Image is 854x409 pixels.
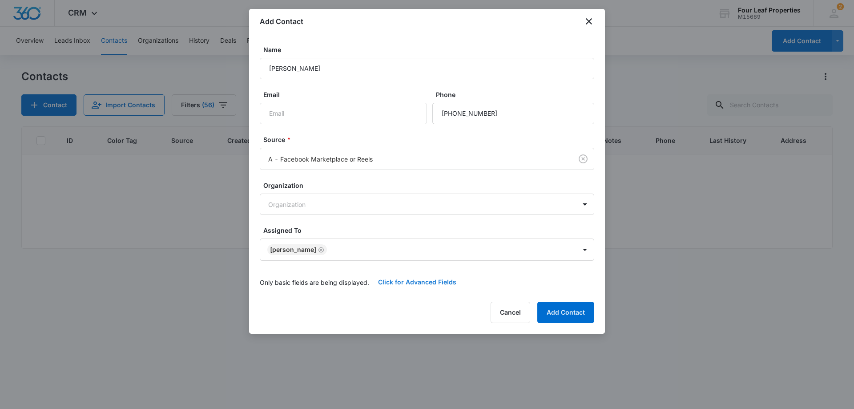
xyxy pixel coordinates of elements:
button: Clear [576,152,590,166]
button: Add Contact [537,302,594,323]
label: Assigned To [263,226,598,235]
button: Click for Advanced Fields [369,271,465,293]
button: Cancel [491,302,530,323]
label: Phone [436,90,598,99]
p: Only basic fields are being displayed. [260,278,369,287]
button: close [584,16,594,27]
label: Email [263,90,431,99]
label: Name [263,45,598,54]
input: Phone [432,103,594,124]
div: Remove Kelly Mursch [316,247,324,253]
label: Organization [263,181,598,190]
input: Name [260,58,594,79]
input: Email [260,103,427,124]
div: [PERSON_NAME] [270,247,316,253]
h1: Add Contact [260,16,303,27]
label: Source [263,135,598,144]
